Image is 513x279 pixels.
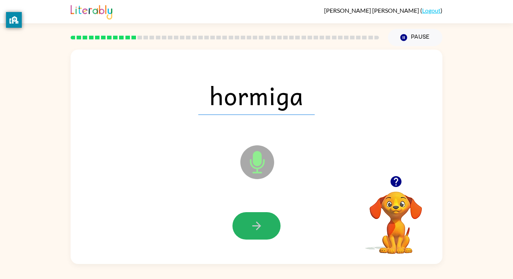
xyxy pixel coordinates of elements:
img: Literably [71,3,112,20]
span: [PERSON_NAME] [PERSON_NAME] [324,7,420,14]
button: Pause [388,29,442,46]
div: ( ) [324,7,442,14]
button: privacy banner [6,12,22,28]
span: hormiga [198,76,315,115]
a: Logout [422,7,441,14]
video: Your browser must support playing .mp4 files to use Literably. Please try using another browser. [358,180,433,255]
